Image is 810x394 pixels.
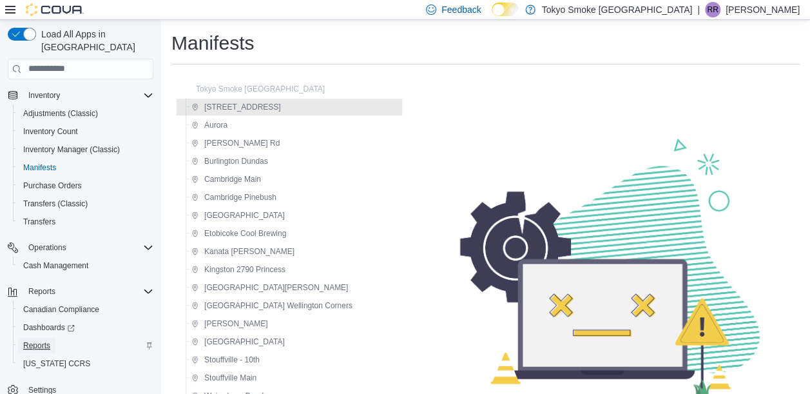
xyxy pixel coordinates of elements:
[204,192,276,202] span: Cambridge Pinebush
[186,352,265,368] button: Stouffville - 10th
[705,2,720,17] div: Ryan Ridsdale
[13,159,159,177] button: Manifests
[13,300,159,319] button: Canadian Compliance
[186,99,286,115] button: [STREET_ADDRESS]
[23,181,82,191] span: Purchase Orders
[186,298,358,313] button: [GEOGRAPHIC_DATA] Wellington Corners
[18,142,153,157] span: Inventory Manager (Classic)
[204,120,227,130] span: Aurora
[196,84,325,94] span: Tokyo Smoke [GEOGRAPHIC_DATA]
[13,195,159,213] button: Transfers (Classic)
[18,302,153,317] span: Canadian Compliance
[23,199,88,209] span: Transfers (Classic)
[23,217,55,227] span: Transfers
[13,213,159,231] button: Transfers
[204,282,348,293] span: [GEOGRAPHIC_DATA][PERSON_NAME]
[186,135,285,151] button: [PERSON_NAME] Rd
[18,356,95,371] a: [US_STATE] CCRS
[13,355,159,373] button: [US_STATE] CCRS
[23,88,153,103] span: Inventory
[18,258,153,273] span: Cash Management
[18,178,87,193] a: Purchase Orders
[186,280,353,295] button: [GEOGRAPHIC_DATA][PERSON_NAME]
[23,322,75,333] span: Dashboards
[204,228,286,239] span: Etobicoke Cool Brewing
[204,300,352,311] span: [GEOGRAPHIC_DATA] Wellington Corners
[707,2,718,17] span: RR
[28,286,55,297] span: Reports
[204,102,281,112] span: [STREET_ADDRESS]
[28,90,60,101] span: Inventory
[13,177,159,195] button: Purchase Orders
[28,242,66,253] span: Operations
[726,2,800,17] p: [PERSON_NAME]
[23,261,88,271] span: Cash Management
[204,138,280,148] span: [PERSON_NAME] Rd
[23,340,50,351] span: Reports
[13,104,159,123] button: Adjustments (Classic)
[23,163,56,173] span: Manifests
[3,239,159,257] button: Operations
[204,355,260,365] span: Stouffville - 10th
[18,124,83,139] a: Inventory Count
[186,316,273,331] button: [PERSON_NAME]
[186,334,290,350] button: [GEOGRAPHIC_DATA]
[23,108,98,119] span: Adjustments (Classic)
[18,124,153,139] span: Inventory Count
[23,240,72,255] button: Operations
[18,142,125,157] a: Inventory Manager (Classic)
[18,214,61,230] a: Transfers
[23,284,153,299] span: Reports
[13,257,159,275] button: Cash Management
[18,106,153,121] span: Adjustments (Classic)
[23,284,61,299] button: Reports
[13,319,159,337] a: Dashboards
[204,210,285,221] span: [GEOGRAPHIC_DATA]
[3,282,159,300] button: Reports
[26,3,84,16] img: Cova
[697,2,700,17] p: |
[186,190,282,205] button: Cambridge Pinebush
[23,359,90,369] span: [US_STATE] CCRS
[186,226,291,241] button: Etobicoke Cool Brewing
[13,123,159,141] button: Inventory Count
[18,356,153,371] span: Washington CCRS
[23,240,153,255] span: Operations
[178,81,330,97] button: Tokyo Smoke [GEOGRAPHIC_DATA]
[542,2,693,17] p: Tokyo Smoke [GEOGRAPHIC_DATA]
[186,244,300,259] button: Kanata [PERSON_NAME]
[171,30,254,56] h1: Manifests
[18,160,153,175] span: Manifests
[18,196,153,212] span: Transfers (Classic)
[13,141,159,159] button: Inventory Manager (Classic)
[441,3,481,16] span: Feedback
[18,160,61,175] a: Manifests
[186,117,233,133] button: Aurora
[186,370,262,386] button: Stouffville Main
[186,208,290,223] button: [GEOGRAPHIC_DATA]
[204,174,261,184] span: Cambridge Main
[18,258,93,273] a: Cash Management
[3,86,159,104] button: Inventory
[23,88,65,103] button: Inventory
[13,337,159,355] button: Reports
[18,320,80,335] a: Dashboards
[36,28,153,54] span: Load All Apps in [GEOGRAPHIC_DATA]
[23,304,99,315] span: Canadian Compliance
[204,373,256,383] span: Stouffville Main
[18,302,104,317] a: Canadian Compliance
[18,320,153,335] span: Dashboards
[18,178,153,193] span: Purchase Orders
[186,262,291,277] button: Kingston 2790 Princess
[18,338,55,353] a: Reports
[18,214,153,230] span: Transfers
[23,144,120,155] span: Inventory Manager (Classic)
[204,337,285,347] span: [GEOGRAPHIC_DATA]
[492,3,519,16] input: Dark Mode
[18,196,93,212] a: Transfers (Classic)
[204,246,294,257] span: Kanata [PERSON_NAME]
[18,106,103,121] a: Adjustments (Classic)
[23,126,78,137] span: Inventory Count
[204,156,268,166] span: Burlington Dundas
